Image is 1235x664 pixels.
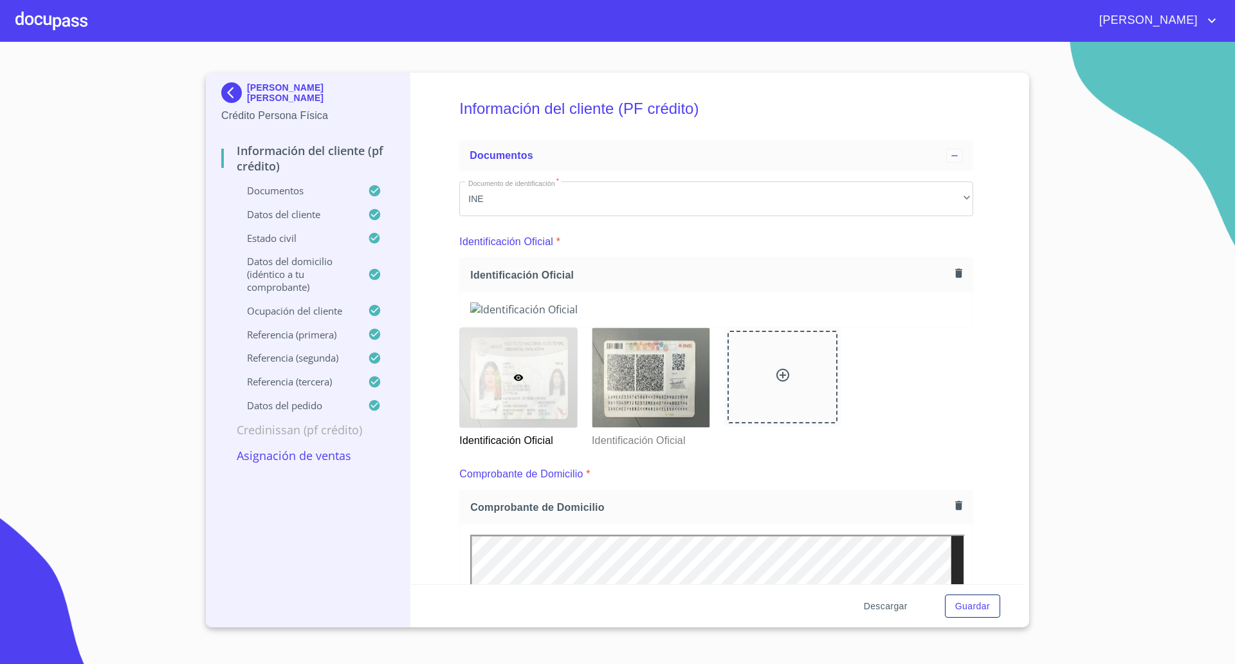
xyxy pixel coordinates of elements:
button: Guardar [945,595,1000,618]
div: [PERSON_NAME] [PERSON_NAME] [221,82,394,108]
h5: Información del cliente (PF crédito) [459,82,973,135]
p: Datos del domicilio (idéntico a tu comprobante) [221,255,368,293]
p: Datos del pedido [221,399,368,412]
span: Descargar [864,598,908,614]
span: Guardar [955,598,990,614]
img: Docupass spot blue [221,82,247,103]
p: Comprobante de Domicilio [459,466,583,482]
p: Referencia (tercera) [221,375,368,388]
p: Documentos [221,184,368,197]
p: Identificación Oficial [459,428,576,448]
p: Credinissan (PF crédito) [221,422,394,438]
p: Datos del cliente [221,208,368,221]
div: Documentos [459,140,973,171]
p: Identificación Oficial [592,428,709,448]
p: Referencia (segunda) [221,351,368,364]
button: account of current user [1090,10,1220,31]
p: [PERSON_NAME] [PERSON_NAME] [247,82,394,103]
button: Descargar [859,595,913,618]
span: Identificación Oficial [470,268,950,282]
span: Comprobante de Domicilio [470,501,950,514]
p: Identificación Oficial [459,234,553,250]
img: Identificación Oficial [470,302,962,317]
span: Documentos [470,150,533,161]
p: Referencia (primera) [221,328,368,341]
div: INE [459,181,973,216]
p: Asignación de Ventas [221,448,394,463]
span: [PERSON_NAME] [1090,10,1204,31]
p: Información del cliente (PF crédito) [221,143,394,174]
img: Identificación Oficial [592,328,709,427]
p: Ocupación del Cliente [221,304,368,317]
p: Estado Civil [221,232,368,244]
p: Crédito Persona Física [221,108,394,124]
